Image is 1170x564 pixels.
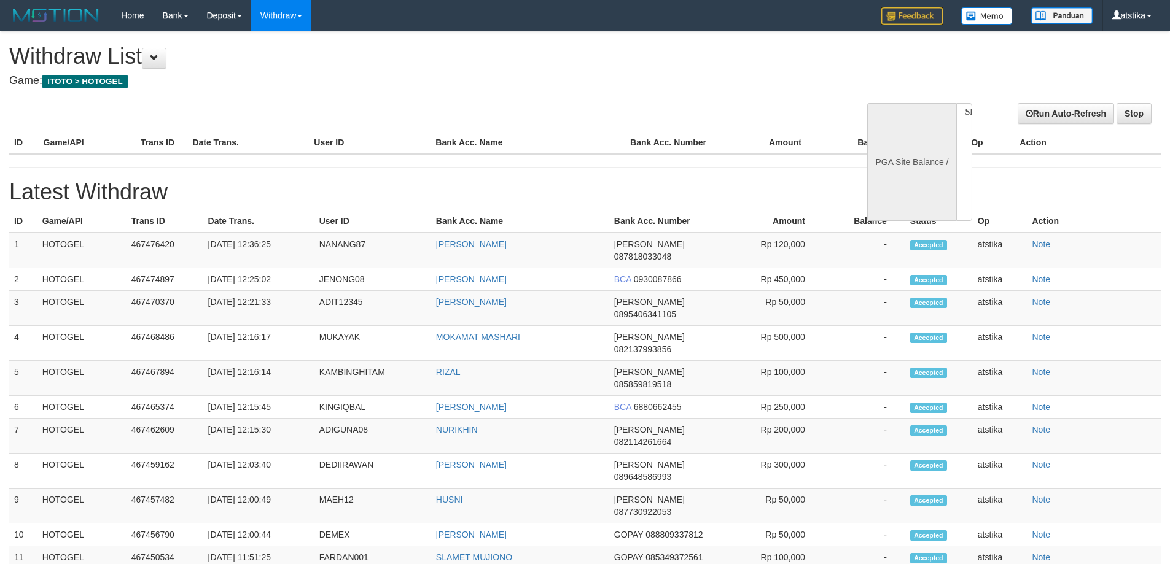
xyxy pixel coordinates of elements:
td: HOTOGEL [37,268,127,291]
a: Note [1032,460,1050,469]
h4: Game: [9,75,768,87]
span: Accepted [910,425,947,436]
a: NURIKHIN [436,425,478,435]
td: Rp 250,000 [727,396,824,419]
td: Rp 300,000 [727,454,824,489]
td: [DATE] 12:00:44 [203,523,314,546]
td: HOTOGEL [37,361,127,396]
a: Note [1032,297,1050,307]
span: 089648586993 [614,472,671,482]
th: Amount [722,131,819,154]
h1: Withdraw List [9,44,768,69]
span: 082137993856 [614,344,671,354]
a: Note [1032,425,1050,435]
a: RIZAL [436,367,461,377]
a: MOKAMAT MASHARI [436,332,520,342]
th: Action [1027,210,1161,233]
span: [PERSON_NAME] [614,425,685,435]
td: 467467894 [127,361,203,396]
a: Note [1032,274,1050,284]
td: Rp 450,000 [727,268,824,291]
td: MAEH12 [314,489,431,523]
th: Status [905,210,973,233]
td: atstika [973,291,1028,326]
span: Accepted [910,240,947,250]
td: - [824,268,905,291]
td: HOTOGEL [37,523,127,546]
img: Feedback.jpg [881,7,943,25]
td: 6 [9,396,37,419]
th: Trans ID [127,210,203,233]
a: Run Auto-Refresh [1018,103,1114,124]
span: 087818033048 [614,252,671,261]
th: Bank Acc. Name [431,210,609,233]
a: [PERSON_NAME] [436,402,507,412]
td: 467468486 [127,326,203,361]
th: User ID [309,131,431,154]
td: [DATE] 12:03:40 [203,454,314,489]
span: 6880662455 [634,402,682,412]
a: Note [1032,552,1050,562]
a: [PERSON_NAME] [436,297,507,307]
td: Rp 200,000 [727,419,824,454]
a: Note [1032,367,1050,377]
td: [DATE] 12:15:45 [203,396,314,419]
td: - [824,233,905,268]
span: [PERSON_NAME] [614,297,685,307]
th: User ID [314,210,431,233]
span: 0930087866 [634,274,682,284]
span: [PERSON_NAME] [614,495,685,504]
td: - [824,396,905,419]
th: Date Trans. [187,131,309,154]
td: HOTOGEL [37,233,127,268]
td: - [824,361,905,396]
td: KAMBINGHITAM [314,361,431,396]
td: 1 [9,233,37,268]
td: - [824,489,905,523]
span: Accepted [910,403,947,413]
td: atstika [973,523,1028,546]
td: ADIGUNA08 [314,419,431,454]
img: panduan.png [1031,7,1093,24]
span: [PERSON_NAME] [614,367,685,377]
span: Accepted [910,298,947,308]
th: Bank Acc. Number [625,131,722,154]
span: Accepted [910,368,947,378]
td: atstika [973,268,1028,291]
td: atstika [973,396,1028,419]
th: Balance [824,210,905,233]
td: 8 [9,454,37,489]
td: JENONG08 [314,268,431,291]
a: Note [1032,239,1050,249]
span: Accepted [910,275,947,285]
span: BCA [614,274,631,284]
td: DEDIIRAWAN [314,454,431,489]
h1: Latest Withdraw [9,180,1161,204]
span: GOPAY [614,552,643,562]
td: 467465374 [127,396,203,419]
td: MUKAYAK [314,326,431,361]
a: HUSNI [436,495,463,504]
td: ADIT12345 [314,291,431,326]
td: - [824,291,905,326]
th: ID [9,131,39,154]
span: GOPAY [614,530,643,539]
span: 088809337812 [645,530,703,539]
td: 467474897 [127,268,203,291]
td: - [824,419,905,454]
span: 0895406341105 [614,309,676,319]
td: 9 [9,489,37,523]
span: [PERSON_NAME] [614,239,685,249]
td: 467456790 [127,523,203,546]
td: 2 [9,268,37,291]
td: 467470370 [127,291,203,326]
span: 087730922053 [614,507,671,517]
td: 10 [9,523,37,546]
span: Accepted [910,333,947,343]
td: - [824,326,905,361]
span: Accepted [910,495,947,506]
th: Game/API [37,210,127,233]
td: Rp 50,000 [727,291,824,326]
td: KINGIQBAL [314,396,431,419]
span: ITOTO > HOTOGEL [42,75,128,88]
